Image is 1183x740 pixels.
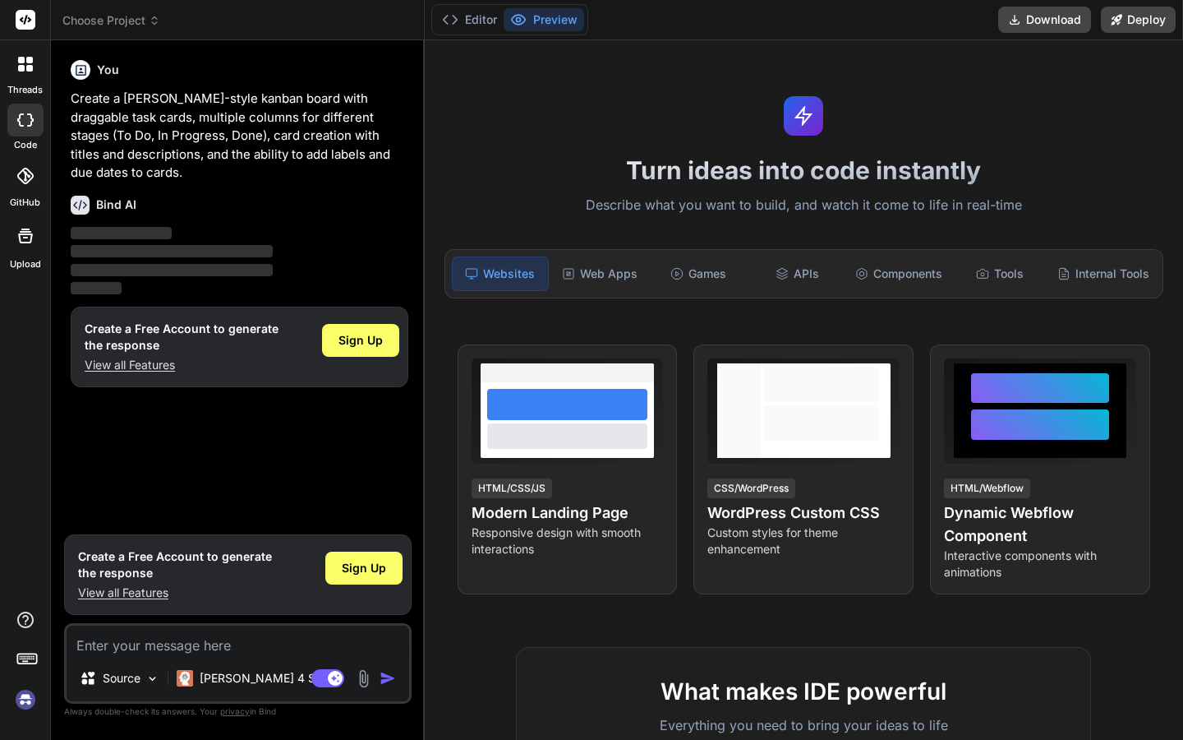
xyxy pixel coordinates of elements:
[543,674,1064,709] h2: What makes IDE powerful
[71,90,408,183] p: Create a [PERSON_NAME]-style kanban board with draggable task cards, multiple columns for differe...
[10,257,41,271] label: Upload
[472,502,664,525] h4: Modern Landing Page
[96,197,136,213] h6: Bind AI
[145,672,159,686] img: Pick Models
[380,670,396,687] img: icon
[1051,257,1156,291] div: Internal Tools
[952,257,1047,291] div: Tools
[62,12,160,29] span: Choose Project
[338,332,383,349] span: Sign Up
[749,257,845,291] div: APIs
[1101,7,1176,33] button: Deploy
[552,257,647,291] div: Web Apps
[71,282,122,294] span: ‌
[78,585,272,601] p: View all Features
[177,670,193,687] img: Claude 4 Sonnet
[342,560,386,576] span: Sign Up
[998,7,1091,33] button: Download
[14,138,37,152] label: code
[435,155,1173,185] h1: Turn ideas into code instantly
[71,245,273,257] span: ‌
[452,257,549,291] div: Websites
[472,479,552,498] div: HTML/CSS/JS
[504,8,584,31] button: Preview
[12,686,39,714] img: signin
[71,264,273,276] span: ‌
[220,706,250,716] span: privacy
[944,479,1030,498] div: HTML/Webflow
[85,321,278,354] h1: Create a Free Account to generate the response
[543,715,1064,735] p: Everything you need to bring your ideas to life
[64,704,412,719] p: Always double-check its answers. Your in Bind
[472,525,664,557] p: Responsive design with smooth interactions
[200,670,322,687] p: [PERSON_NAME] 4 S..
[71,227,172,239] span: ‌
[651,257,746,291] div: Games
[97,62,119,78] h6: You
[7,83,43,97] label: threads
[78,548,272,581] h1: Create a Free Account to generate the response
[354,669,373,688] img: attachment
[849,257,949,291] div: Components
[707,502,900,525] h4: WordPress Custom CSS
[435,8,504,31] button: Editor
[944,502,1136,548] h4: Dynamic Webflow Component
[85,357,278,373] p: View all Features
[707,479,795,498] div: CSS/WordPress
[435,195,1173,216] p: Describe what you want to build, and watch it come to life in real-time
[10,196,40,210] label: GitHub
[707,525,900,557] p: Custom styles for theme enhancement
[103,670,140,687] p: Source
[944,548,1136,580] p: Interactive components with animations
